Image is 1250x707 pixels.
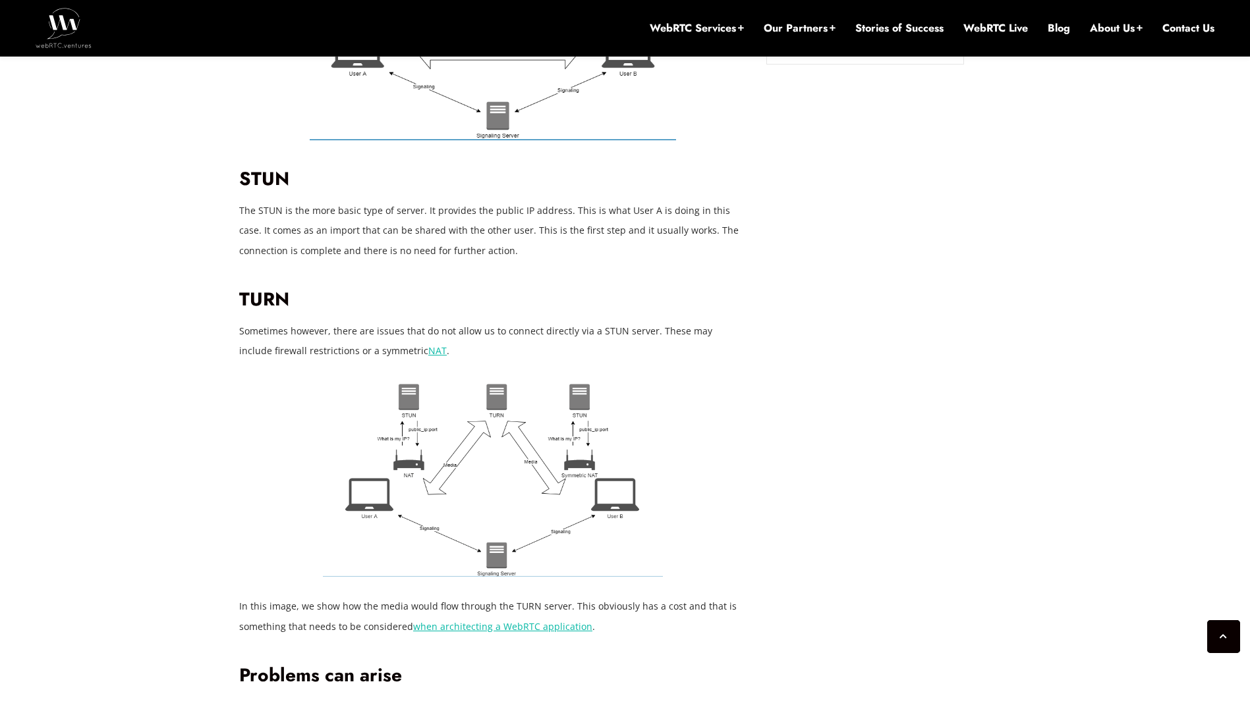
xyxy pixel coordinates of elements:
a: WebRTC Live [963,21,1028,36]
a: NAT [428,344,447,357]
p: Sometimes however, there are issues that do not allow us to connect directly via a STUN server. T... [239,321,747,361]
a: Blog [1048,21,1070,36]
h2: Problems can arise [239,664,747,687]
a: when architecting a WebRTC application [413,620,592,633]
img: WebRTC.ventures [36,8,92,47]
a: Our Partners [764,21,836,36]
a: WebRTC Services [650,21,744,36]
h2: TURN [239,288,747,311]
a: About Us [1090,21,1143,36]
a: Stories of Success [855,21,944,36]
p: The STUN is the more basic type of server. It provides the public IP address. This is what User A... [239,201,747,260]
p: In this image, we show how the media would flow through the TURN server. This obviously has a cos... [239,596,747,636]
h2: STUN [239,168,747,191]
a: Contact Us [1162,21,1214,36]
